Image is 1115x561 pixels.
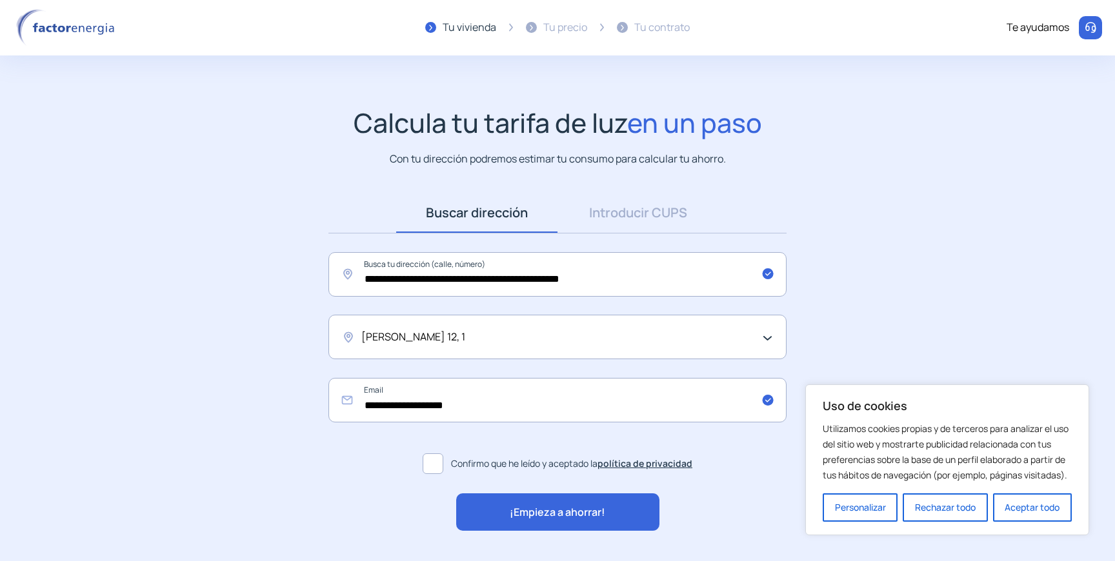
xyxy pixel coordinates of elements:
span: ¡Empieza a ahorrar! [510,504,605,521]
div: Tu contrato [634,19,690,36]
span: Confirmo que he leído y aceptado la [451,457,692,471]
button: Rechazar todo [903,493,987,522]
a: política de privacidad [598,457,692,469]
a: Introducir CUPS [557,193,719,233]
div: Tu precio [543,19,587,36]
a: Buscar dirección [396,193,557,233]
span: [PERSON_NAME] 12, 1 [361,329,465,346]
button: Aceptar todo [993,493,1072,522]
button: Personalizar [823,493,898,522]
div: Tu vivienda [443,19,496,36]
p: Uso de cookies [823,398,1072,413]
p: Utilizamos cookies propias y de terceros para analizar el uso del sitio web y mostrarte publicida... [823,421,1072,483]
h1: Calcula tu tarifa de luz [354,107,762,139]
div: Te ayudamos [1007,19,1069,36]
div: Uso de cookies [805,384,1089,535]
p: Con tu dirección podremos estimar tu consumo para calcular tu ahorro. [390,151,726,167]
img: logo factor [13,9,123,46]
span: en un paso [627,104,762,141]
img: llamar [1084,21,1097,34]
